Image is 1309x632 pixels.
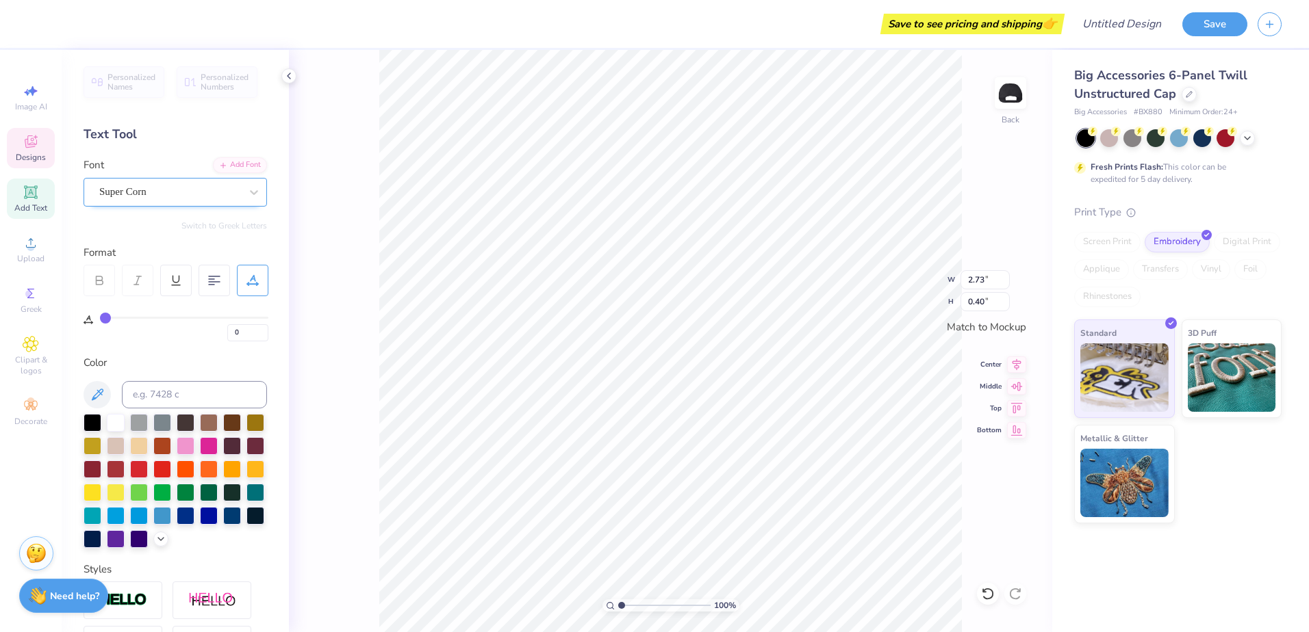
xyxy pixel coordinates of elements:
div: Rhinestones [1074,287,1141,307]
div: Format [84,245,268,261]
span: Middle [977,382,1002,391]
strong: Need help? [50,590,99,603]
span: 👉 [1042,15,1057,31]
span: # BX880 [1134,107,1162,118]
div: Screen Print [1074,232,1141,252]
span: Greek [21,304,42,315]
span: Upload [17,253,45,264]
img: 3D Puff [1188,343,1276,412]
span: Designs [16,152,46,163]
input: e.g. 7428 c [122,381,267,408]
img: Shadow [188,592,236,609]
div: This color can be expedited for 5 day delivery. [1091,161,1259,185]
span: Center [977,360,1002,369]
div: Back [1002,114,1019,126]
div: Styles [84,562,267,577]
div: Transfers [1133,259,1188,280]
button: Switch to Greek Letters [181,220,267,231]
div: Print Type [1074,205,1282,220]
input: Untitled Design [1071,10,1172,38]
img: Metallic & Glitter [1080,449,1169,517]
span: Big Accessories 6-Panel Twill Unstructured Cap [1074,67,1247,102]
img: Standard [1080,343,1169,412]
span: Image AI [15,101,47,112]
div: Vinyl [1192,259,1230,280]
span: 100 % [714,599,736,611]
span: Big Accessories [1074,107,1127,118]
img: Back [997,79,1024,107]
span: Clipart & logos [7,354,55,376]
span: Personalized Names [107,73,156,92]
span: 3D Puff [1188,326,1217,340]
button: Save [1182,12,1247,36]
span: Bottom [977,425,1002,435]
div: Text Tool [84,125,267,144]
strong: Fresh Prints Flash: [1091,161,1163,172]
span: Metallic & Glitter [1080,431,1148,445]
div: Applique [1074,259,1129,280]
div: Digital Print [1214,232,1280,252]
div: Add Font [213,157,267,173]
img: Stroke [99,592,147,608]
span: Decorate [14,416,47,427]
span: Personalized Numbers [201,73,249,92]
div: Embroidery [1145,232,1210,252]
span: Minimum Order: 24 + [1169,107,1238,118]
span: Add Text [14,202,47,213]
label: Font [84,157,104,173]
span: Standard [1080,326,1117,340]
span: Top [977,404,1002,413]
div: Foil [1234,259,1267,280]
div: Color [84,355,267,371]
div: Save to see pricing and shipping [884,14,1061,34]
